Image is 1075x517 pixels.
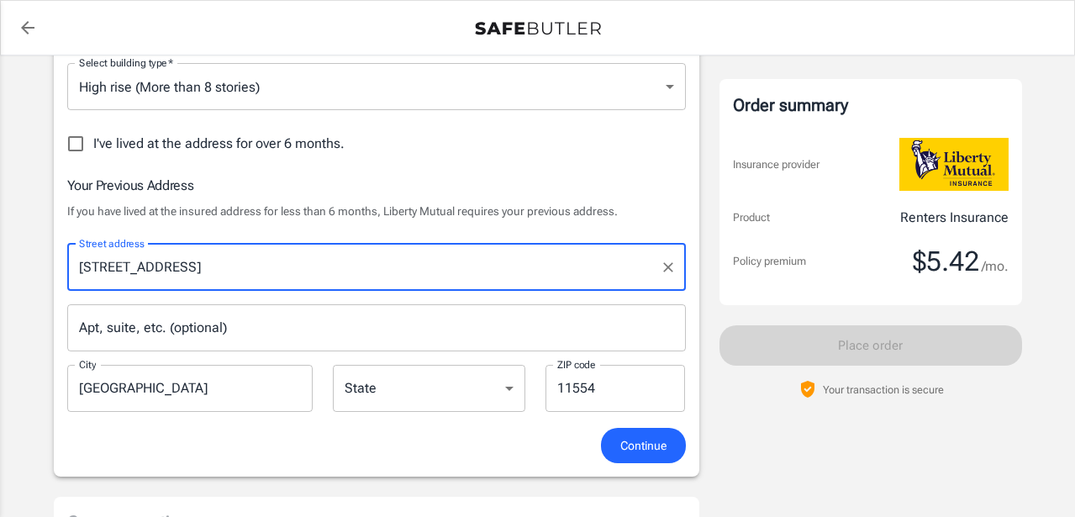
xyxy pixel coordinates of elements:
[93,134,345,154] span: I've lived at the address for over 6 months.
[982,255,1009,278] span: /mo.
[67,175,686,196] h6: Your Previous Address
[620,435,667,456] span: Continue
[900,208,1009,228] p: Renters Insurance
[475,22,601,35] img: Back to quotes
[557,357,596,372] label: ZIP code
[79,236,145,251] label: Street address
[67,63,686,110] div: High rise (More than 8 stories)
[733,209,770,226] p: Product
[823,382,944,398] p: Your transaction is secure
[733,92,1009,118] div: Order summary
[733,156,819,173] p: Insurance provider
[601,428,686,464] button: Continue
[67,203,686,219] p: If you have lived at the insured address for less than 6 months, Liberty Mutual requires your pre...
[79,357,96,372] label: City
[913,245,979,278] span: $5.42
[899,138,1009,191] img: Liberty Mutual
[656,256,680,279] button: Clear
[11,11,45,45] a: back to quotes
[79,55,173,70] label: Select building type
[733,253,806,270] p: Policy premium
